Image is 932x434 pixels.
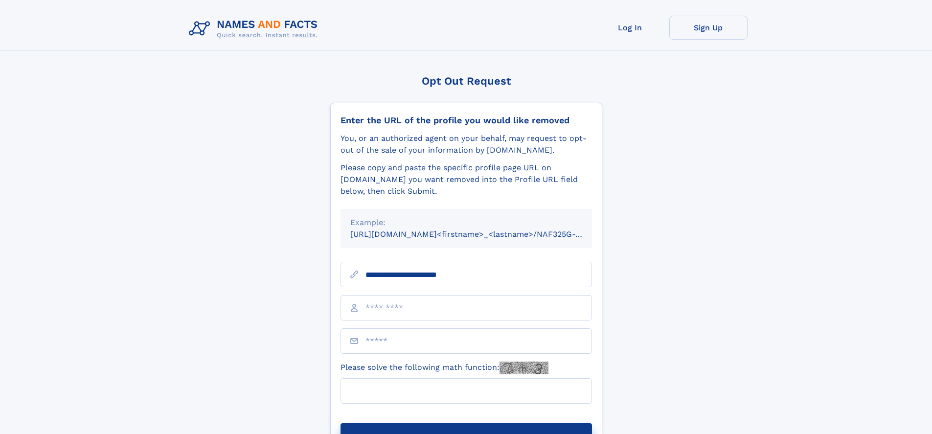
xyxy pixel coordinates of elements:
label: Please solve the following math function: [341,362,548,374]
div: Enter the URL of the profile you would like removed [341,115,592,126]
div: You, or an authorized agent on your behalf, may request to opt-out of the sale of your informatio... [341,133,592,156]
a: Sign Up [669,16,748,40]
small: [URL][DOMAIN_NAME]<firstname>_<lastname>/NAF325G-xxxxxxxx [350,229,611,239]
div: Example: [350,217,582,228]
div: Opt Out Request [330,75,602,87]
img: Logo Names and Facts [185,16,326,42]
div: Please copy and paste the specific profile page URL on [DOMAIN_NAME] you want removed into the Pr... [341,162,592,197]
a: Log In [591,16,669,40]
